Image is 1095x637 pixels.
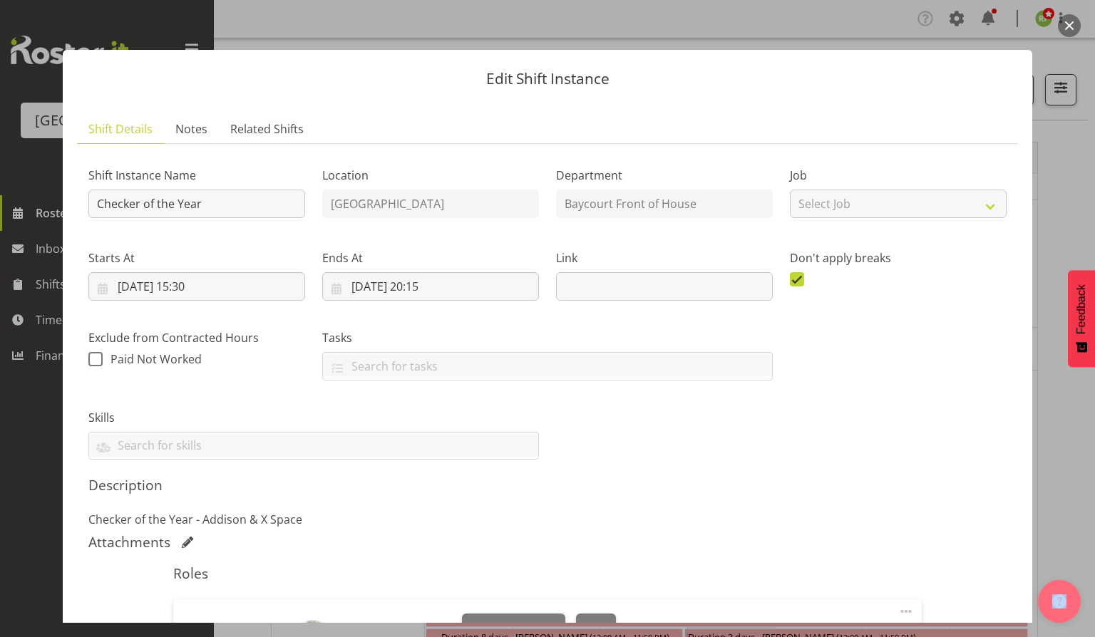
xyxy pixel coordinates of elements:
label: Tasks [322,329,773,346]
input: Search for tasks [323,355,772,377]
span: Shift Details [88,120,153,138]
h5: Roles [173,565,921,582]
label: Don't apply breaks [790,249,1007,266]
label: Exclude from Contracted Hours [88,329,305,346]
p: Edit Shift Instance [77,71,1018,86]
span: Clear [583,619,608,635]
input: Search for skills [89,435,538,457]
span: Paid Not Worked [110,351,202,367]
label: Ends At [322,249,539,266]
span: Notes [175,120,207,138]
label: Job [790,167,1007,184]
h5: Description [88,477,1007,494]
button: Feedback - Show survey [1068,270,1095,367]
label: Skills [88,409,539,426]
img: help-xxl-2.png [1052,594,1066,608]
label: Department [556,167,773,184]
input: Click to select... [322,272,539,301]
input: Shift Instance Name [88,190,305,218]
span: Feedback [1075,284,1088,334]
label: Link [556,249,773,266]
span: Change Employee [470,619,557,635]
label: Starts At [88,249,305,266]
label: Shift Instance Name [88,167,305,184]
span: Related Shifts [230,120,304,138]
label: Location [322,167,539,184]
p: Checker of the Year - Addison & X Space [88,511,1007,528]
input: Click to select... [88,272,305,301]
h5: Attachments [88,534,170,551]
